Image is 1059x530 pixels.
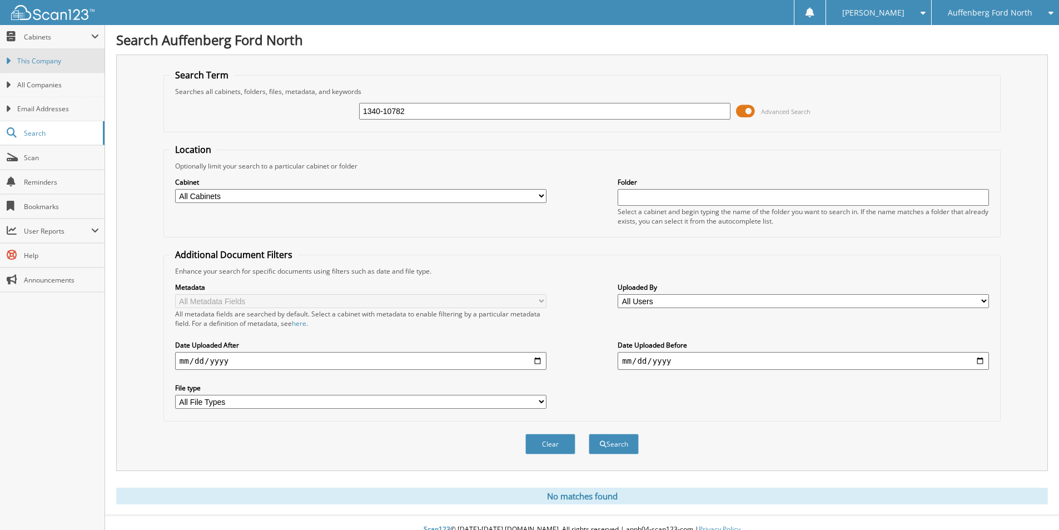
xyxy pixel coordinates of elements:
[618,207,989,226] div: Select a cabinet and begin typing the name of the folder you want to search in. If the name match...
[17,80,99,90] span: All Companies
[24,226,91,236] span: User Reports
[24,251,99,260] span: Help
[175,309,546,328] div: All metadata fields are searched by default. Select a cabinet with metadata to enable filtering b...
[842,9,904,16] span: [PERSON_NAME]
[170,69,234,81] legend: Search Term
[24,153,99,162] span: Scan
[175,352,546,370] input: start
[292,319,306,328] a: here
[618,340,989,350] label: Date Uploaded Before
[170,161,995,171] div: Optionally limit your search to a particular cabinet or folder
[170,266,995,276] div: Enhance your search for specific documents using filters such as date and file type.
[618,283,989,292] label: Uploaded By
[24,177,99,187] span: Reminders
[175,340,546,350] label: Date Uploaded After
[24,32,91,42] span: Cabinets
[948,9,1032,16] span: Auffenberg Ford North
[589,434,639,454] button: Search
[17,104,99,114] span: Email Addresses
[761,107,811,116] span: Advanced Search
[170,143,217,156] legend: Location
[17,56,99,66] span: This Company
[175,177,546,187] label: Cabinet
[175,383,546,393] label: File type
[116,31,1048,49] h1: Search Auffenberg Ford North
[116,488,1048,504] div: No matches found
[618,352,989,370] input: end
[618,177,989,187] label: Folder
[24,202,99,211] span: Bookmarks
[24,275,99,285] span: Announcements
[170,87,995,96] div: Searches all cabinets, folders, files, metadata, and keywords
[11,5,95,20] img: scan123-logo-white.svg
[525,434,575,454] button: Clear
[170,249,298,261] legend: Additional Document Filters
[24,128,97,138] span: Search
[175,283,546,292] label: Metadata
